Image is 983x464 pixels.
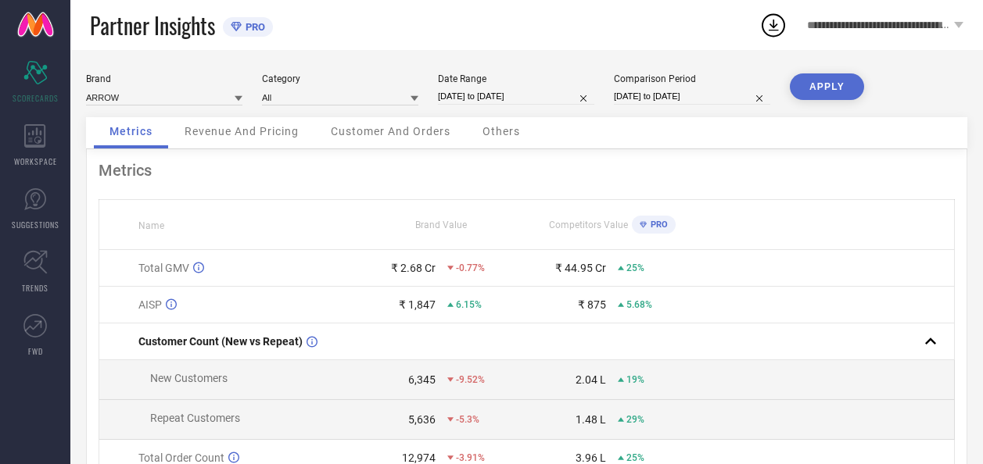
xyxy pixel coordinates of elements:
[438,73,594,84] div: Date Range
[626,414,644,425] span: 29%
[138,452,224,464] span: Total Order Count
[578,298,606,311] div: ₹ 875
[456,299,482,310] span: 6.15%
[109,125,152,137] span: Metrics
[331,125,450,137] span: Customer And Orders
[576,452,606,464] div: 3.96 L
[549,220,628,230] span: Competitors Value
[408,413,436,426] div: 5,636
[262,73,418,84] div: Category
[13,92,59,104] span: SCORECARDS
[614,88,770,105] input: Select comparison period
[12,219,59,230] span: SUGGESTIONS
[456,452,485,463] span: -3.91%
[402,452,436,464] div: 12,974
[438,88,594,105] input: Select date range
[415,220,467,230] span: Brand Value
[391,262,436,274] div: ₹ 2.68 Cr
[614,73,770,84] div: Comparison Period
[86,73,242,84] div: Brand
[22,282,48,294] span: TRENDS
[28,345,43,357] span: FWD
[626,452,644,463] span: 25%
[483,125,520,137] span: Others
[138,298,162,311] span: AISP
[90,9,215,41] span: Partner Insights
[242,21,265,33] span: PRO
[647,220,668,230] span: PRO
[790,73,864,100] button: APPLY
[399,298,436,311] div: ₹ 1,847
[185,125,299,137] span: Revenue And Pricing
[456,414,479,425] span: -5.3%
[576,373,606,386] div: 2.04 L
[759,11,787,39] div: Open download list
[138,262,189,274] span: Total GMV
[14,155,57,167] span: WORKSPACE
[576,413,606,426] div: 1.48 L
[626,374,644,385] span: 19%
[555,262,606,274] div: ₹ 44.95 Cr
[456,374,485,385] span: -9.52%
[408,373,436,386] div: 6,345
[99,161,955,180] div: Metrics
[150,372,228,384] span: New Customers
[150,412,240,424] span: Repeat Customers
[138,335,303,348] span: Customer Count (New vs Repeat)
[138,220,164,231] span: Name
[626,299,652,310] span: 5.68%
[456,262,485,273] span: -0.77%
[626,262,644,273] span: 25%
